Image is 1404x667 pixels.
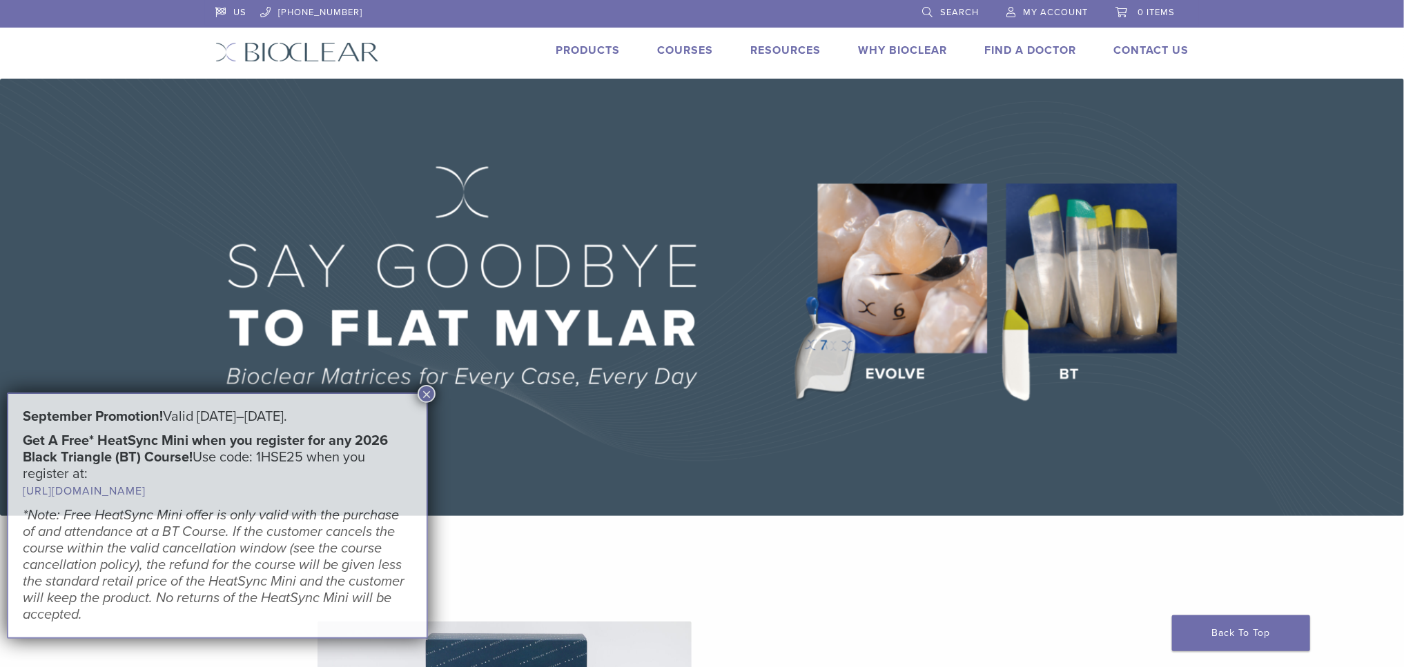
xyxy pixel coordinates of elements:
[23,432,412,499] h5: Use code: 1HSE25 when you register at:
[23,408,412,425] h5: Valid [DATE]–[DATE].
[418,385,436,403] button: Close
[215,42,379,62] img: Bioclear
[23,507,404,623] em: *Note: Free HeatSync Mini offer is only valid with the purchase of and attendance at a BT Course....
[858,43,947,57] a: Why Bioclear
[23,432,388,466] strong: Get A Free* HeatSync Mini when you register for any 2026 Black Triangle (BT) Course!
[23,408,163,425] strong: September Promotion!
[1172,615,1310,651] a: Back To Top
[940,7,979,18] span: Search
[1113,43,1189,57] a: Contact Us
[750,43,821,57] a: Resources
[1138,7,1175,18] span: 0 items
[23,484,146,498] a: [URL][DOMAIN_NAME]
[984,43,1076,57] a: Find A Doctor
[556,43,620,57] a: Products
[1023,7,1088,18] span: My Account
[657,43,713,57] a: Courses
